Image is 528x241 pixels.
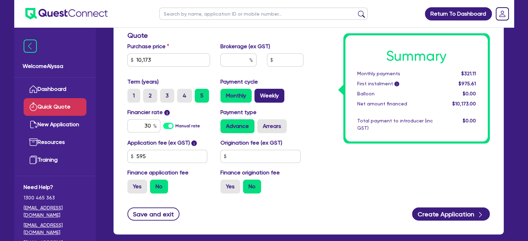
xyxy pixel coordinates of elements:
label: Payment type [220,108,257,117]
img: training [29,156,37,164]
label: Application fee (ex GST) [127,139,190,147]
span: $10,173.00 [452,101,476,106]
img: icon-menu-close [24,40,37,53]
span: $975.61 [458,81,476,86]
h1: Summary [357,48,476,64]
h3: Quote [127,31,303,40]
label: Payment cycle [220,78,258,86]
label: Yes [220,180,240,193]
img: quest-connect-logo-blue [25,8,108,19]
label: Finance application fee [127,169,188,177]
span: $0.00 [462,91,476,96]
div: Total payment to introducer (inc GST) [352,117,438,132]
img: new-application [29,120,37,129]
label: 1 [127,89,140,103]
a: New Application [24,116,86,134]
span: Need Help? [24,183,86,191]
span: i [191,140,197,146]
label: Brokerage (ex GST) [220,42,270,51]
a: Training [24,151,86,169]
div: Monthly payments [352,70,438,77]
a: Dashboard [24,80,86,98]
label: Arrears [257,119,287,133]
img: quick-quote [29,103,37,111]
img: resources [29,138,37,146]
span: $0.00 [462,118,476,123]
label: Finance origination fee [220,169,280,177]
input: Search by name, application ID or mobile number... [159,8,368,20]
a: [EMAIL_ADDRESS][DOMAIN_NAME] [24,222,86,236]
label: 4 [177,89,192,103]
label: 2 [143,89,157,103]
a: Return To Dashboard [425,7,492,20]
label: Term (years) [127,78,159,86]
label: Yes [127,180,147,193]
span: $321.11 [461,71,476,76]
a: Dropdown toggle [493,5,511,23]
span: i [164,110,170,115]
label: Monthly [220,89,252,103]
div: First instalment [352,80,438,87]
button: Save and exit [127,207,180,221]
span: Welcome Alyssa [23,62,87,70]
a: Resources [24,134,86,151]
label: No [243,180,261,193]
label: Manual rate [175,123,200,129]
label: No [150,180,168,193]
label: 5 [195,89,209,103]
span: 1300 465 363 [24,194,86,201]
a: Quick Quote [24,98,86,116]
label: Financier rate [127,108,170,117]
label: Origination fee (ex GST) [220,139,282,147]
button: Create Application [412,207,490,221]
div: Net amount financed [352,100,438,107]
label: Weekly [254,89,284,103]
div: Balloon [352,90,438,97]
label: Purchase price [127,42,169,51]
span: i [394,82,399,87]
label: 3 [160,89,174,103]
a: [EMAIL_ADDRESS][DOMAIN_NAME] [24,204,86,219]
label: Advance [220,119,254,133]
